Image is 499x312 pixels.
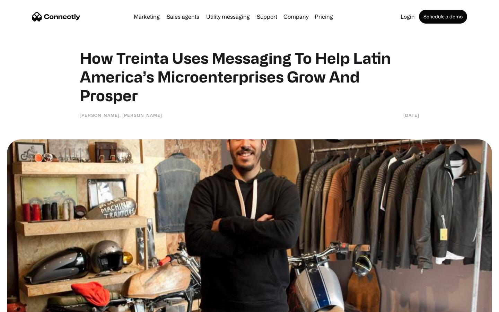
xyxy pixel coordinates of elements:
a: Marketing [131,14,163,19]
aside: Language selected: English [7,300,42,310]
a: Support [254,14,280,19]
div: [DATE] [403,112,419,119]
div: [PERSON_NAME], [PERSON_NAME] [80,112,162,119]
ul: Language list [14,300,42,310]
a: Sales agents [164,14,202,19]
a: Schedule a demo [419,10,467,24]
a: Login [398,14,418,19]
a: Pricing [312,14,336,19]
a: Utility messaging [203,14,253,19]
h1: How Treinta Uses Messaging To Help Latin America’s Microenterprises Grow And Prosper [80,49,419,105]
div: Company [283,12,308,21]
